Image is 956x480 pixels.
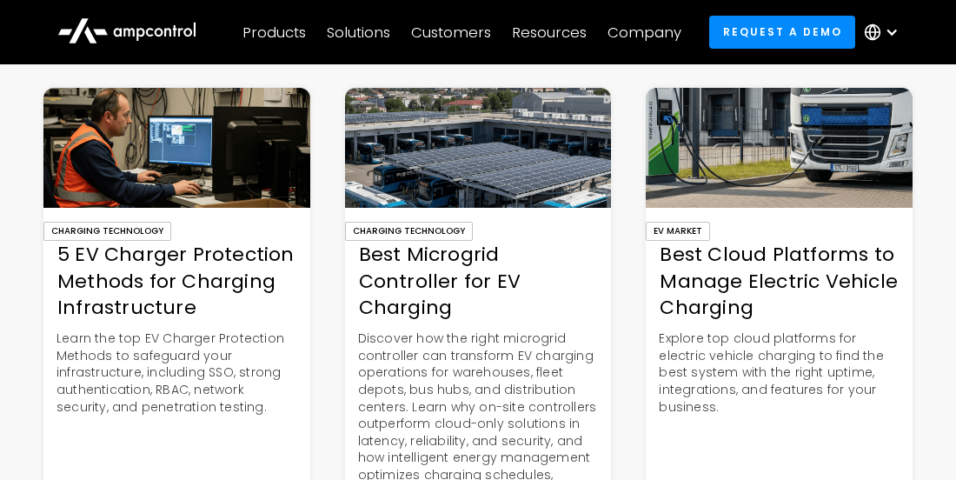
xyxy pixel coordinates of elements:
[646,222,710,241] div: EV Market
[512,23,587,42] div: Resources
[646,330,913,416] p: Explore top cloud platforms for electric vehicle charging to find the best system with the right ...
[607,23,681,42] div: Company
[345,88,612,208] img: Best Microgrid Controller for EV Charging
[646,242,913,322] div: Best Cloud Platforms to Manage Electric Vehicle Charging
[345,242,612,322] div: Best Microgrid Controller for EV Charging
[43,330,310,416] p: Learn the top EV Charger Protection Methods to safeguard your infrastructure, including SSO, stro...
[43,88,310,208] img: 5 EV Charger Protection Methods for Charging Infrastructure
[709,16,855,48] a: Request a demo
[327,23,390,42] div: Solutions
[242,23,306,42] div: Products
[646,88,913,208] img: Best Cloud Platforms to Manage Electric Vehicle Charging
[43,242,310,322] div: 5 EV Charger Protection Methods for Charging Infrastructure
[43,222,171,241] div: Charging Technology
[345,222,473,241] div: Charging Technology
[411,23,491,42] div: Customers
